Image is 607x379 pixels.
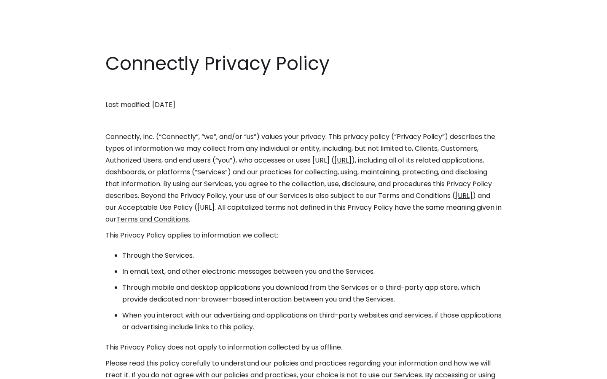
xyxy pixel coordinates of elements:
[122,250,502,262] li: Through the Services.
[116,214,189,224] a: Terms and Conditions
[105,342,502,353] p: This Privacy Policy does not apply to information collected by us offline.
[122,282,502,305] li: Through mobile and desktop applications you download from the Services or a third-party app store...
[334,155,352,165] a: [URL]
[8,363,51,376] aside: Language selected: English
[105,115,502,127] p: ‍
[455,191,473,200] a: [URL]
[122,266,502,278] li: In email, text, and other electronic messages between you and the Services.
[17,364,51,376] ul: Language list
[105,99,502,111] p: Last modified: [DATE]
[105,131,502,225] p: Connectly, Inc. (“Connectly”, “we”, and/or “us”) values your privacy. This privacy policy (“Priva...
[105,83,502,95] p: ‍
[105,51,502,77] h1: Connectly Privacy Policy
[105,230,502,241] p: This Privacy Policy applies to information we collect:
[122,310,502,333] li: When you interact with our advertising and applications on third-party websites and services, if ...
